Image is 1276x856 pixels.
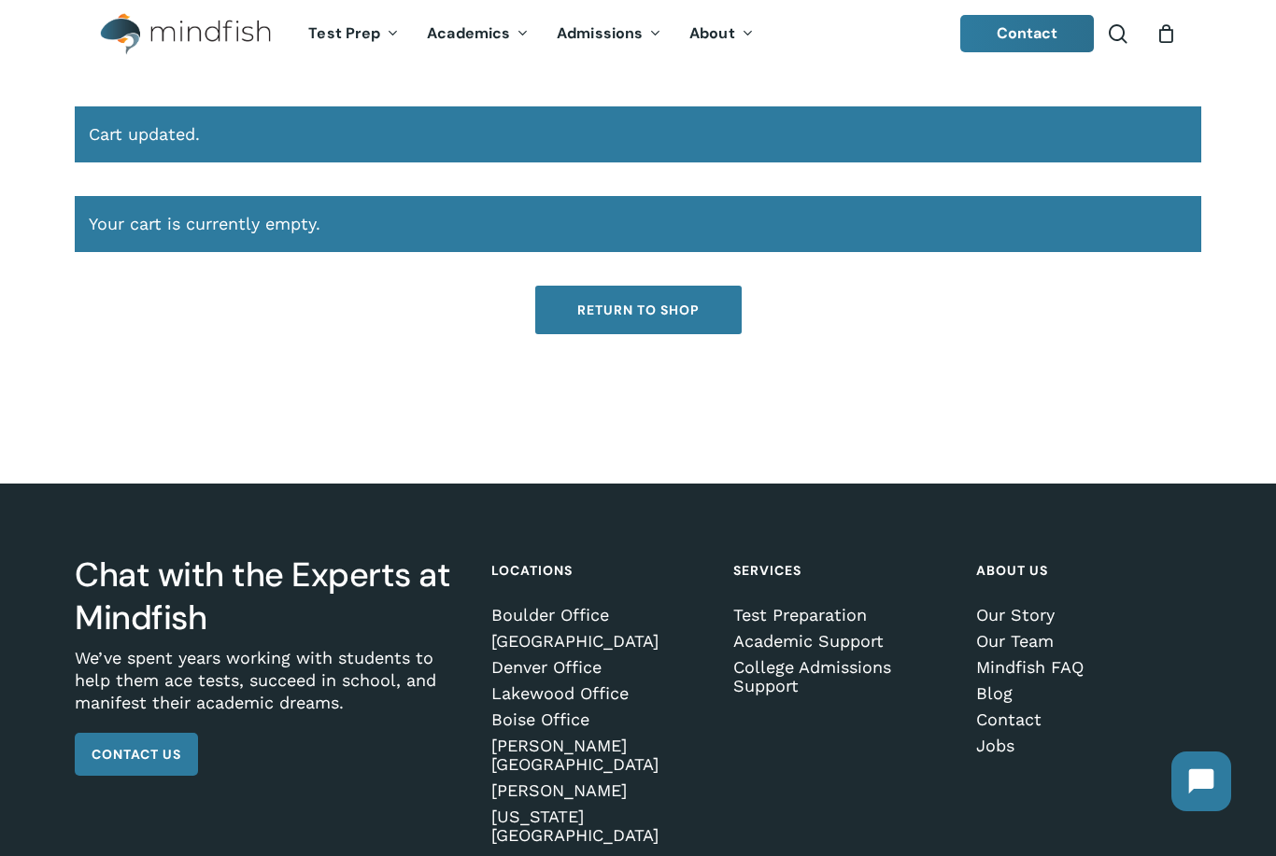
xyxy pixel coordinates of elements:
[543,26,675,42] a: Admissions
[1153,733,1250,830] iframe: Chatbot
[75,647,469,733] p: We’ve spent years working with students to help them ace tests, succeed in school, and manifest t...
[491,606,711,624] a: Boulder Office
[491,737,711,774] a: [PERSON_NAME][GEOGRAPHIC_DATA]
[75,106,1201,162] div: Cart updated.
[491,781,711,800] a: [PERSON_NAME]
[75,733,198,776] a: Contact Us
[733,632,953,651] a: Academic Support
[308,23,380,43] span: Test Prep
[976,737,1196,755] a: Jobs
[976,710,1196,729] a: Contact
[427,23,510,43] span: Academics
[976,554,1196,587] h4: About Us
[976,684,1196,703] a: Blog
[976,658,1196,677] a: Mindfish FAQ
[960,15,1095,52] a: Contact
[491,710,711,729] a: Boise Office
[491,632,711,651] a: [GEOGRAPHIC_DATA]
[535,286,742,334] a: Return to shop
[491,658,711,677] a: Denver Office
[75,554,469,639] h3: Chat with the Experts at Mindfish
[413,26,543,42] a: Academics
[92,745,181,764] span: Contact Us
[491,807,711,845] a: [US_STATE][GEOGRAPHIC_DATA]
[733,554,953,587] h4: Services
[675,26,768,42] a: About
[557,23,643,43] span: Admissions
[491,684,711,703] a: Lakewood Office
[976,606,1196,624] a: Our Story
[491,554,711,587] h4: Locations
[997,23,1058,43] span: Contact
[733,658,953,695] a: College Admissions Support
[75,196,1201,252] div: Your cart is currently empty.
[689,23,735,43] span: About
[294,26,413,42] a: Test Prep
[733,606,953,624] a: Test Preparation
[976,632,1196,651] a: Our Team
